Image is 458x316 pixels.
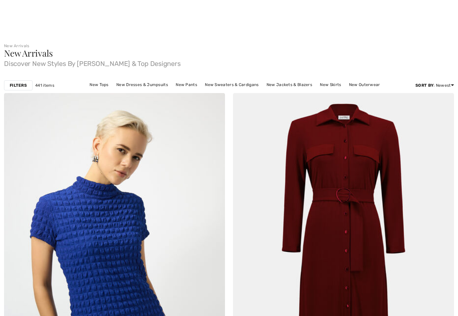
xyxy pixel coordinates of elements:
a: New Jackets & Blazers [263,80,316,89]
strong: Sort By [415,83,434,88]
a: New Pants [172,80,201,89]
span: 441 items [35,82,54,88]
span: Discover New Styles By [PERSON_NAME] & Top Designers [4,58,454,67]
a: New Sweaters & Cardigans [202,80,262,89]
span: New Arrivals [4,47,53,59]
a: New Arrivals [4,44,30,48]
div: : Newest [415,82,454,88]
a: New Outerwear [346,80,384,89]
a: New Dresses & Jumpsuits [113,80,171,89]
a: New Skirts [317,80,344,89]
strong: Filters [10,82,27,88]
a: New Tops [86,80,112,89]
